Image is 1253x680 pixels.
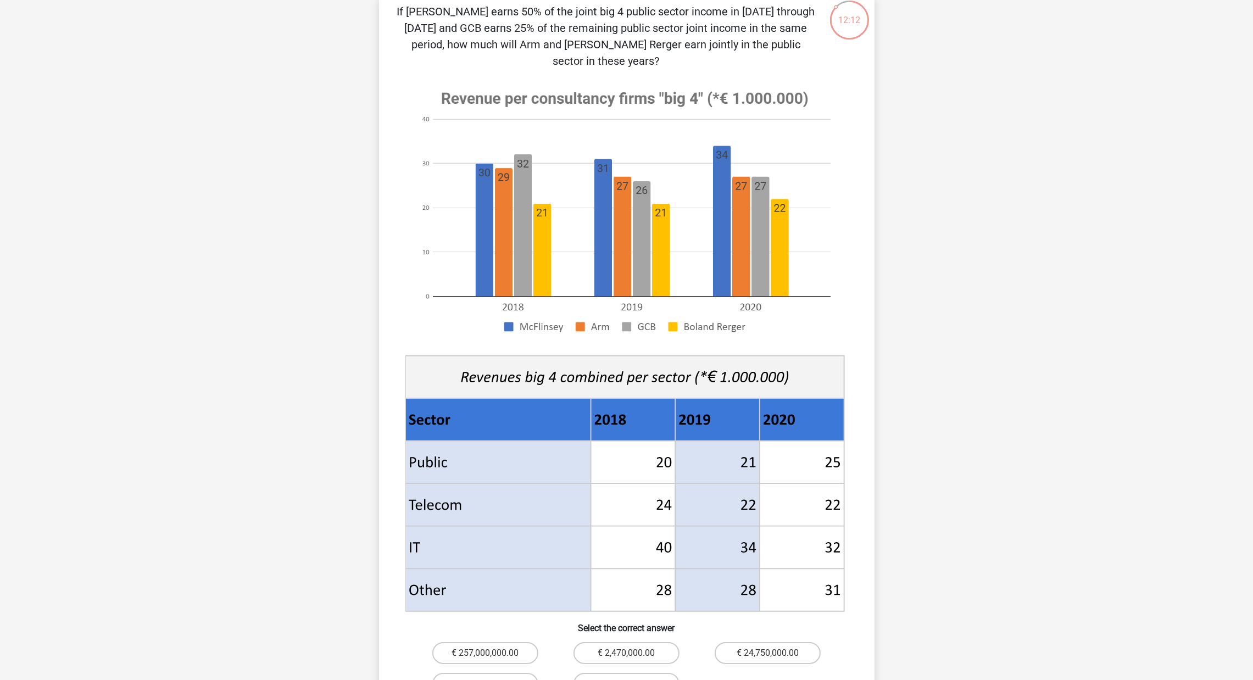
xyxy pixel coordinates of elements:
label: € 24,750,000.00 [715,642,821,664]
p: If [PERSON_NAME] earns 50% of the joint big 4 public sector income in [DATE] through [DATE] and G... [397,3,816,69]
label: € 2,470,000.00 [573,642,680,664]
label: € 257,000,000.00 [432,642,538,664]
h6: Select the correct answer [397,614,857,633]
